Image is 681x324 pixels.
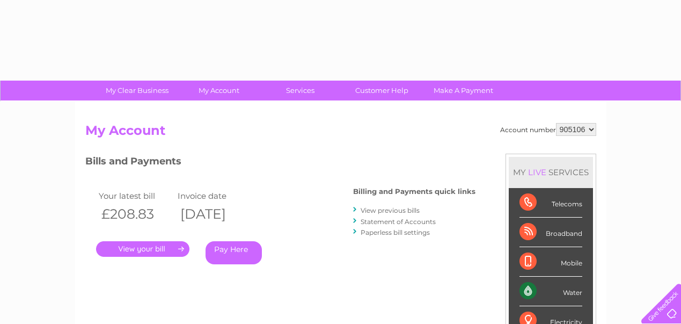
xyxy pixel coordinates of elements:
div: Mobile [519,247,582,277]
div: LIVE [526,167,548,177]
a: My Account [174,81,263,100]
div: Water [519,277,582,306]
h4: Billing and Payments quick links [353,188,475,196]
td: Invoice date [175,189,254,203]
th: £208.83 [96,203,175,225]
a: Statement of Accounts [361,218,436,226]
a: Pay Here [206,241,262,264]
th: [DATE] [175,203,254,225]
h2: My Account [85,123,596,143]
div: MY SERVICES [509,157,593,188]
td: Your latest bill [96,189,175,203]
h3: Bills and Payments [85,154,475,172]
div: Account number [500,123,596,136]
a: View previous bills [361,206,420,214]
a: Customer Help [338,81,426,100]
a: My Clear Business [93,81,181,100]
a: . [96,241,189,257]
div: Telecoms [519,188,582,218]
a: Services [256,81,345,100]
a: Make A Payment [419,81,508,100]
a: Paperless bill settings [361,228,430,236]
div: Broadband [519,218,582,247]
